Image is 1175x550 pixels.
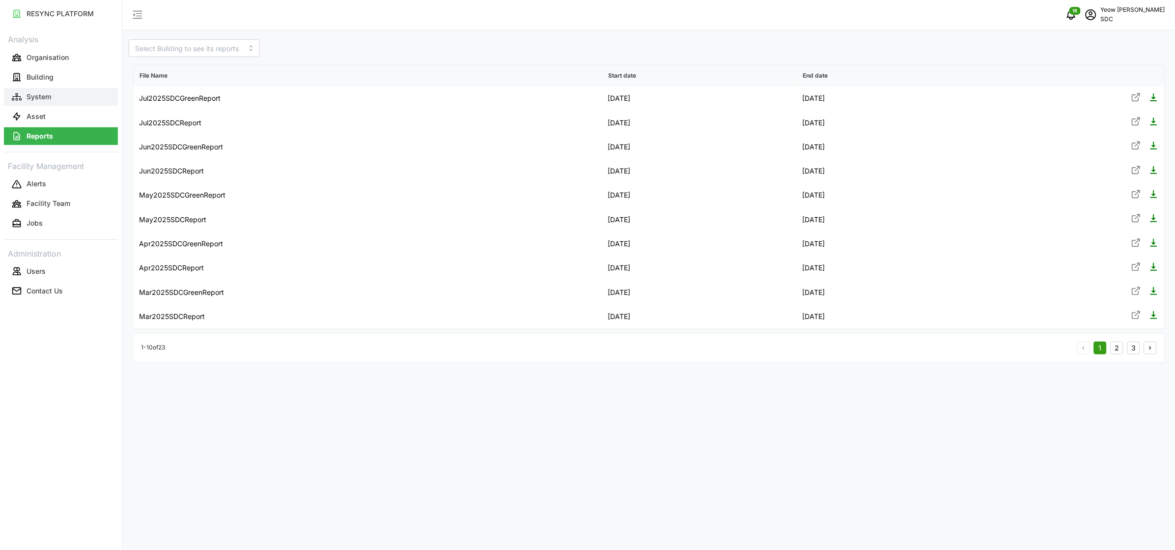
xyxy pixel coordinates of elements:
p: Building [27,72,54,82]
p: [DATE] [803,118,972,128]
p: [DATE] [608,118,791,128]
p: [DATE] [803,93,972,103]
button: Building [4,68,118,86]
p: Organisation [27,53,69,62]
p: Jun2025SDCGreenReport [139,142,223,152]
p: Alerts [27,179,46,189]
button: Organisation [4,49,118,66]
p: [DATE] [803,190,972,200]
p: [DATE] [608,263,791,273]
p: [DATE] [803,215,972,225]
a: Organisation [4,48,118,67]
a: Asset [4,107,118,126]
span: 18 [1073,7,1078,14]
p: Yeow [PERSON_NAME] [1101,5,1165,15]
p: File Name [134,66,602,86]
p: [DATE] [803,263,972,273]
p: Jun2025SDCReport [139,166,204,176]
p: RESYNC PLATFORM [27,9,94,19]
button: notifications [1062,5,1081,25]
a: Jobs [4,214,118,233]
p: May2025SDCGreenReport [139,190,225,200]
p: Jobs [27,218,43,228]
a: Building [4,67,118,87]
p: Analysis [4,31,118,46]
button: Alerts [4,175,118,193]
p: Asset [27,112,46,121]
button: schedule [1081,5,1101,25]
p: [DATE] [608,93,791,103]
p: Apr2025SDCReport [139,263,204,273]
p: SDC [1101,15,1165,24]
p: [DATE] [803,142,972,152]
a: Alerts [4,174,118,194]
p: System [27,92,51,102]
a: Contact Us [4,281,118,301]
button: Contact Us [4,282,118,300]
p: Reports [27,131,53,141]
p: Contact Us [27,286,63,296]
p: Start date [603,66,796,86]
p: Jul2025SDCReport [139,118,201,128]
p: [DATE] [608,142,791,152]
a: System [4,87,118,107]
button: 1 [1094,342,1107,354]
a: Reports [4,126,118,146]
button: Facility Team [4,195,118,213]
p: 1 - 10 of 23 [141,343,165,352]
input: Select Building to see its reports [129,39,260,57]
button: 2 [1111,342,1123,354]
p: Facility Management [4,158,118,173]
a: Facility Team [4,194,118,214]
p: [DATE] [803,239,972,249]
p: Administration [4,246,118,260]
p: Mar2025SDCGreenReport [139,288,224,297]
button: Jobs [4,215,118,232]
p: May2025SDCReport [139,215,206,225]
p: [DATE] [608,215,791,225]
p: End date [797,66,977,86]
p: [DATE] [608,190,791,200]
p: [DATE] [608,288,791,297]
p: Users [27,266,46,276]
button: Users [4,262,118,280]
button: RESYNC PLATFORM [4,5,118,23]
p: [DATE] [803,312,972,321]
p: [DATE] [608,312,791,321]
button: Reports [4,127,118,145]
p: [DATE] [608,166,791,176]
p: Jul2025SDCGreenReport [139,93,221,103]
p: Facility Team [27,199,70,208]
a: RESYNC PLATFORM [4,4,118,24]
button: System [4,88,118,106]
p: Apr2025SDCGreenReport [139,239,223,249]
button: Asset [4,108,118,125]
a: Users [4,261,118,281]
p: [DATE] [803,166,972,176]
p: Mar2025SDCReport [139,312,205,321]
button: 3 [1127,342,1140,354]
p: [DATE] [803,288,972,297]
p: [DATE] [608,239,791,249]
